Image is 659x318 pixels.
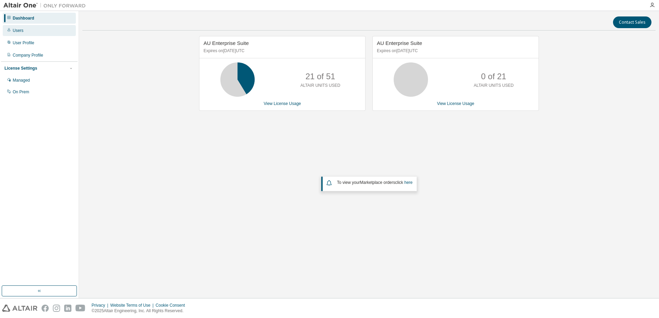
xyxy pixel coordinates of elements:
img: instagram.svg [53,305,60,312]
div: User Profile [13,40,34,46]
a: View License Usage [437,101,474,106]
div: On Prem [13,89,29,95]
div: Privacy [92,303,110,308]
p: ALTAIR UNITS USED [474,83,513,89]
div: Cookie Consent [155,303,189,308]
img: youtube.svg [76,305,85,312]
div: Website Terms of Use [110,303,155,308]
a: here [404,180,413,185]
div: Users [13,28,23,33]
img: Altair One [3,2,89,9]
div: Dashboard [13,15,34,21]
em: Marketplace orders [360,180,395,185]
p: 21 of 51 [305,71,335,82]
img: facebook.svg [42,305,49,312]
div: Company Profile [13,52,43,58]
p: 0 of 21 [481,71,506,82]
span: To view your click [337,180,413,185]
span: AU Enterprise Suite [204,40,249,46]
img: altair_logo.svg [2,305,37,312]
p: Expires on [DATE] UTC [204,48,359,54]
a: View License Usage [264,101,301,106]
div: Managed [13,78,30,83]
div: License Settings [4,66,37,71]
p: ALTAIR UNITS USED [300,83,340,89]
img: linkedin.svg [64,305,71,312]
span: AU Enterprise Suite [377,40,422,46]
p: © 2025 Altair Engineering, Inc. All Rights Reserved. [92,308,189,314]
button: Contact Sales [613,16,651,28]
p: Expires on [DATE] UTC [377,48,533,54]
